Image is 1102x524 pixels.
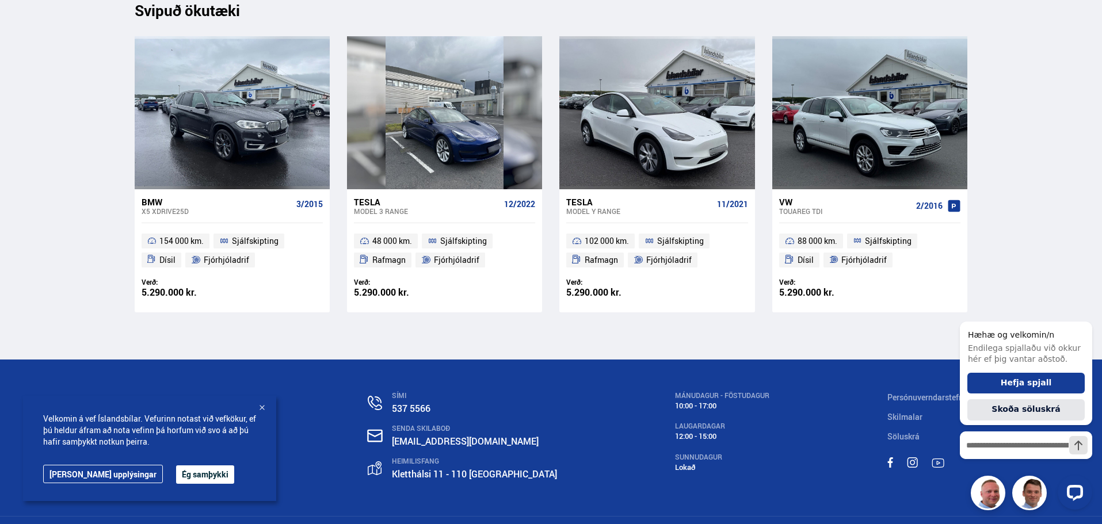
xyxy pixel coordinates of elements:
[657,234,704,248] span: Sjálfskipting
[798,234,837,248] span: 88 000 km.
[204,253,249,267] span: Fjórhjóladrif
[142,197,292,207] div: BMW
[392,402,430,415] a: 537 5566
[434,253,479,267] span: Fjórhjóladrif
[865,234,912,248] span: Sjálfskipting
[798,253,814,267] span: Dísil
[159,234,204,248] span: 154 000 km.
[392,424,557,433] div: SENDA SKILABOÐ
[135,2,968,19] div: Svipuð ökutæki
[887,411,922,422] a: Skilmalar
[43,465,163,483] a: [PERSON_NAME] upplýsingar
[675,432,769,441] div: 12:00 - 15:00
[135,189,330,312] a: BMW X5 XDRIVE25D 3/2015 154 000 km. Sjálfskipting Dísil Fjórhjóladrif Verð: 5.290.000 kr.
[392,468,557,480] a: Kletthálsi 11 - 110 [GEOGRAPHIC_DATA]
[232,234,279,248] span: Sjálfskipting
[392,435,539,447] a: [EMAIL_ADDRESS][DOMAIN_NAME]
[368,396,382,410] img: n0V2lOsqF3l1V2iz.svg
[772,189,967,312] a: VW Touareg TDI 2/2016 88 000 km. Sjálfskipting Dísil Fjórhjóladrif Verð: 5.290.000 kr.
[368,461,382,476] img: gp4YpyYFnEr45R34.svg
[354,278,445,286] div: Verð:
[675,392,769,400] div: MÁNUDAGUR - FÖSTUDAGUR
[779,197,912,207] div: VW
[717,200,748,209] span: 11/2021
[932,458,944,468] img: TPE2foN3MBv8dG_-.svg
[675,401,769,410] div: 10:00 - 17:00
[354,288,445,297] div: 5.290.000 kr.
[176,465,234,484] button: Ég samþykki
[779,207,912,215] div: Touareg TDI
[646,253,692,267] span: Fjórhjóladrif
[566,288,657,297] div: 5.290.000 kr.
[372,234,412,248] span: 48 000 km.
[675,463,769,472] div: Lokað
[392,457,557,465] div: HEIMILISFANG
[504,200,535,209] span: 12/2022
[951,300,1097,519] iframe: LiveChat chat widget
[142,288,232,297] div: 5.290.000 kr.
[916,201,943,211] span: 2/2016
[566,278,657,286] div: Verð:
[585,253,618,267] span: Rafmagn
[585,234,629,248] span: 102 000 km.
[779,288,870,297] div: 5.290.000 kr.
[296,200,323,209] span: 3/2015
[887,457,893,468] img: sWpC3iNHV7nfMC_m.svg
[159,253,176,267] span: Dísil
[367,429,383,442] img: nHj8e-n-aHgjukTg.svg
[372,253,406,267] span: Rafmagn
[142,207,292,215] div: X5 XDRIVE25D
[675,453,769,461] div: SUNNUDAGUR
[566,207,712,215] div: Model Y RANGE
[779,278,870,286] div: Verð:
[675,422,769,430] div: LAUGARDAGAR
[354,207,499,215] div: Model 3 RANGE
[142,278,232,286] div: Verð:
[354,197,499,207] div: Tesla
[43,413,256,447] span: Velkomin á vef Íslandsbílar. Vefurinn notast við vefkökur, ef þú heldur áfram að nota vefinn þá h...
[907,457,918,468] img: MACT0LfU9bBTv6h5.svg
[887,431,920,442] a: Söluskrá
[392,392,557,400] div: SÍMI
[559,189,754,312] a: Tesla Model Y RANGE 11/2021 102 000 km. Sjálfskipting Rafmagn Fjórhjóladrif Verð: 5.290.000 kr.
[841,253,887,267] span: Fjórhjóladrif
[566,197,712,207] div: Tesla
[347,189,542,312] a: Tesla Model 3 RANGE 12/2022 48 000 km. Sjálfskipting Rafmagn Fjórhjóladrif Verð: 5.290.000 kr.
[887,392,968,403] a: Persónuverndarstefna
[440,234,487,248] span: Sjálfskipting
